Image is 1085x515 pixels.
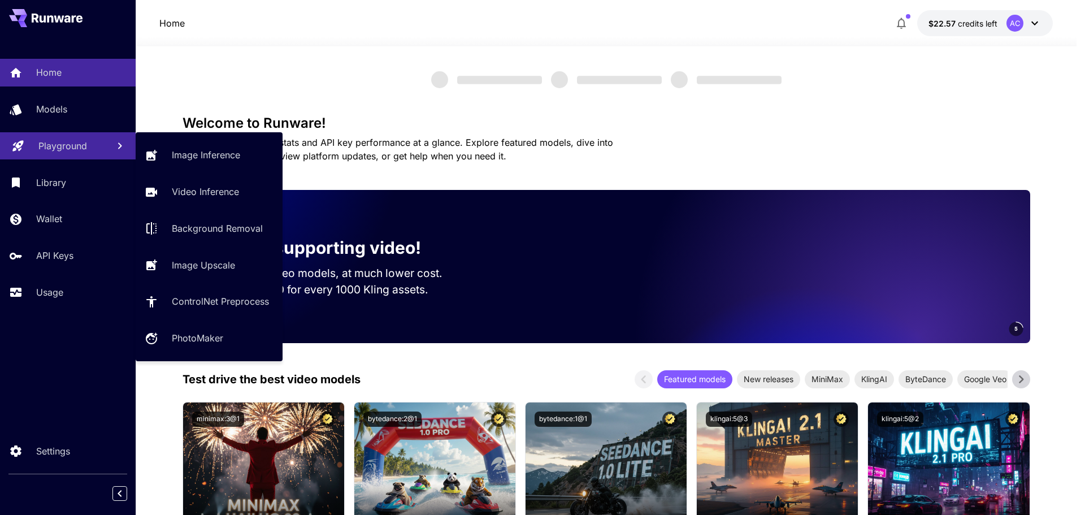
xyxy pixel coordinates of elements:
[877,412,923,427] button: klingai:5@2
[737,373,800,385] span: New releases
[928,19,958,28] span: $22.57
[121,483,136,504] div: Collapse sidebar
[36,249,73,262] p: API Keys
[1005,412,1021,427] button: Certified Model – Vetted for best performance and includes a commercial license.
[1006,15,1023,32] div: AC
[172,185,239,198] p: Video Inference
[159,16,185,30] p: Home
[899,373,953,385] span: ByteDance
[657,373,732,385] span: Featured models
[36,444,70,458] p: Settings
[854,373,894,385] span: KlingAI
[36,66,62,79] p: Home
[834,412,849,427] button: Certified Model – Vetted for best performance and includes a commercial license.
[183,371,361,388] p: Test drive the best video models
[36,212,62,226] p: Wallet
[201,265,464,282] p: Run the best video models, at much lower cost.
[38,139,87,153] p: Playground
[159,16,185,30] nav: breadcrumb
[136,141,283,169] a: Image Inference
[232,235,421,261] p: Now supporting video!
[136,215,283,243] a: Background Removal
[805,373,850,385] span: MiniMax
[706,412,752,427] button: klingai:5@3
[136,324,283,352] a: PhotoMaker
[320,412,335,427] button: Certified Model – Vetted for best performance and includes a commercial license.
[172,295,269,308] p: ControlNet Preprocess
[172,148,240,162] p: Image Inference
[36,102,67,116] p: Models
[192,412,244,427] button: minimax:3@1
[172,331,223,345] p: PhotoMaker
[183,115,1030,131] h3: Welcome to Runware!
[363,412,422,427] button: bytedance:2@1
[928,18,997,29] div: $22.56858
[201,282,464,298] p: Save up to $500 for every 1000 Kling assets.
[491,412,506,427] button: Certified Model – Vetted for best performance and includes a commercial license.
[112,486,127,501] button: Collapse sidebar
[36,285,63,299] p: Usage
[172,258,235,272] p: Image Upscale
[136,288,283,315] a: ControlNet Preprocess
[136,251,283,279] a: Image Upscale
[36,176,66,189] p: Library
[958,19,997,28] span: credits left
[535,412,592,427] button: bytedance:1@1
[172,222,263,235] p: Background Removal
[957,373,1013,385] span: Google Veo
[917,10,1053,36] button: $22.56858
[183,137,613,162] span: Check out your usage stats and API key performance at a glance. Explore featured models, dive int...
[662,412,678,427] button: Certified Model – Vetted for best performance and includes a commercial license.
[1014,324,1018,333] span: 5
[136,178,283,206] a: Video Inference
